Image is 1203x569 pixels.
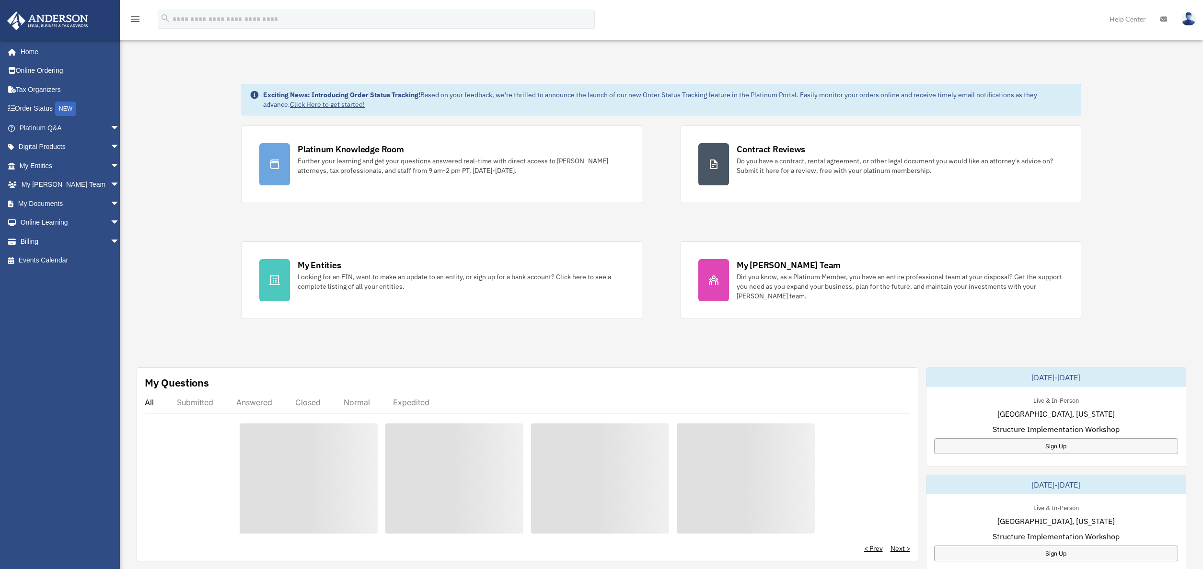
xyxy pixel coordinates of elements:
a: My [PERSON_NAME] Teamarrow_drop_down [7,175,134,194]
i: menu [129,13,141,25]
div: Further your learning and get your questions answered real-time with direct access to [PERSON_NAM... [298,156,625,175]
img: Anderson Advisors Platinum Portal [4,11,91,30]
a: Contract Reviews Do you have a contract, rental agreement, or other legal document you would like... [681,125,1081,203]
a: Platinum Knowledge Room Further your learning and get your questions answered real-time with dire... [242,125,642,203]
div: Closed [295,398,321,407]
span: [GEOGRAPHIC_DATA], [US_STATE] [997,515,1115,527]
a: Tax Organizers [7,80,134,99]
a: My [PERSON_NAME] Team Did you know, as a Platinum Member, you have an entire professional team at... [681,241,1081,319]
a: Sign Up [934,438,1179,454]
a: menu [129,17,141,25]
div: Contract Reviews [737,143,805,155]
a: < Prev [864,544,883,553]
a: My Entitiesarrow_drop_down [7,156,134,175]
a: Sign Up [934,546,1179,561]
a: Online Ordering [7,61,134,80]
a: Online Learningarrow_drop_down [7,213,134,232]
strong: Exciting News: Introducing Order Status Tracking! [263,91,420,99]
span: [GEOGRAPHIC_DATA], [US_STATE] [997,408,1115,420]
div: Do you have a contract, rental agreement, or other legal document you would like an attorney's ad... [737,156,1064,175]
span: Structure Implementation Workshop [993,531,1120,542]
a: Order StatusNEW [7,99,134,119]
div: All [145,398,154,407]
a: Digital Productsarrow_drop_down [7,137,134,157]
span: arrow_drop_down [110,137,129,157]
div: Live & In-Person [1026,502,1087,512]
div: [DATE]-[DATE] [926,368,1186,387]
a: Click Here to get started! [290,100,365,109]
span: arrow_drop_down [110,232,129,251]
span: arrow_drop_down [110,213,129,233]
img: User Pic [1181,12,1196,26]
div: My [PERSON_NAME] Team [737,259,841,271]
span: arrow_drop_down [110,175,129,195]
a: Platinum Q&Aarrow_drop_down [7,118,134,137]
div: Submitted [177,398,213,407]
a: My Entities Looking for an EIN, want to make an update to an entity, or sign up for a bank accoun... [242,241,642,319]
div: Answered [236,398,272,407]
div: My Questions [145,376,209,390]
a: Billingarrow_drop_down [7,232,134,251]
div: Did you know, as a Platinum Member, you have an entire professional team at your disposal? Get th... [737,272,1064,301]
div: Normal [344,398,370,407]
span: arrow_drop_down [110,194,129,214]
i: search [160,13,171,23]
span: Structure Implementation Workshop [993,423,1120,435]
a: Next > [891,544,910,553]
div: Expedited [393,398,429,407]
a: Home [7,42,129,61]
div: Based on your feedback, we're thrilled to announce the launch of our new Order Status Tracking fe... [263,90,1073,109]
a: Events Calendar [7,251,134,270]
a: My Documentsarrow_drop_down [7,194,134,213]
div: Platinum Knowledge Room [298,143,404,155]
div: [DATE]-[DATE] [926,475,1186,494]
div: Live & In-Person [1026,395,1087,405]
span: arrow_drop_down [110,156,129,176]
span: arrow_drop_down [110,118,129,138]
div: NEW [55,102,76,116]
div: Looking for an EIN, want to make an update to an entity, or sign up for a bank account? Click her... [298,272,625,291]
div: My Entities [298,259,341,271]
